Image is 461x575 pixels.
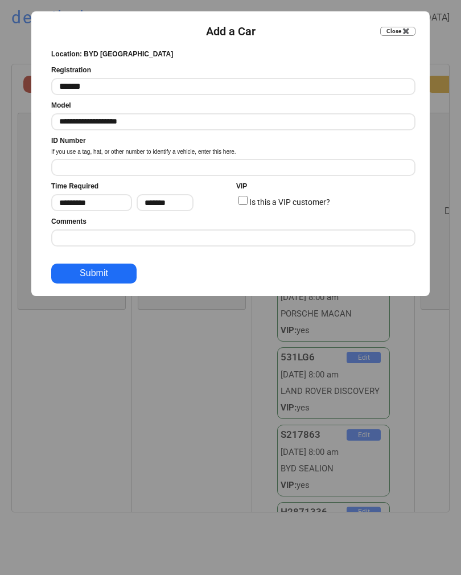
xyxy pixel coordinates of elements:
button: Submit [51,264,137,284]
div: ID Number [51,136,86,146]
label: Is this a VIP customer? [249,198,330,207]
div: Comments [51,217,87,227]
div: Location: BYD [GEOGRAPHIC_DATA] [51,50,173,59]
div: Add a Car [206,23,256,39]
div: Registration [51,65,91,75]
button: Close ✖️ [380,27,415,36]
div: If you use a tag, hat, or other number to identify a vehicle, enter this here. [51,148,236,156]
div: Time Required [51,182,98,191]
div: VIP [236,182,247,191]
div: Model [51,101,71,110]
